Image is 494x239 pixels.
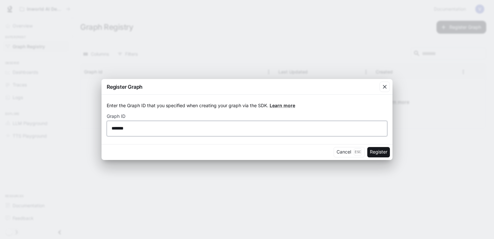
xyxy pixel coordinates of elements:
[270,103,295,108] a: Learn more
[107,83,143,91] p: Register Graph
[367,147,390,157] button: Register
[107,102,387,109] p: Enter the Graph ID that you specified when creating your graph via the SDK.
[334,147,365,157] button: CancelEsc
[354,148,362,155] p: Esc
[107,114,125,119] p: Graph ID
